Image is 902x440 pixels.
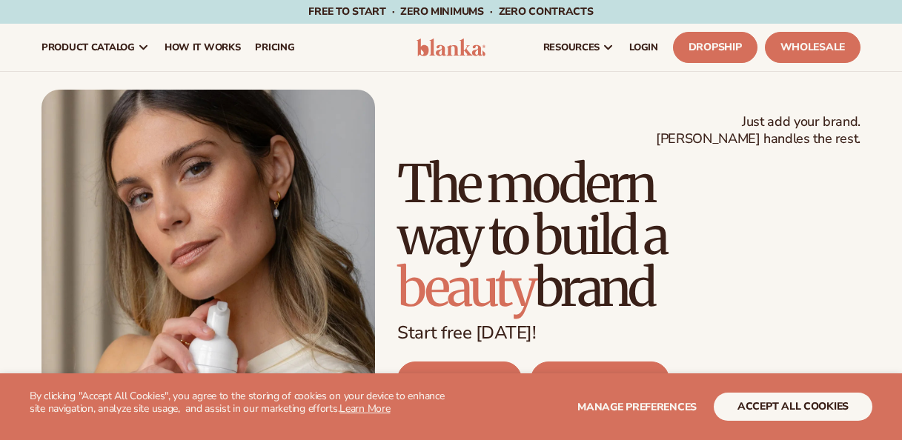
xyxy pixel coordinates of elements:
span: pricing [255,41,294,53]
span: LOGIN [629,41,658,53]
a: Dropship [673,32,757,63]
a: WHOLESALE [531,361,669,397]
a: How It Works [157,24,248,71]
img: logo [417,39,486,56]
span: product catalog [42,41,135,53]
span: resources [543,41,600,53]
a: LOGIN [622,24,666,71]
a: product catalog [34,24,157,71]
a: DROPSHIP [397,361,522,397]
a: Learn More [339,401,390,416]
h1: The modern way to build a brand [397,158,860,313]
span: Manage preferences [577,400,697,414]
span: How It Works [165,41,241,53]
span: Free to start · ZERO minimums · ZERO contracts [308,4,593,19]
span: beauty [397,255,534,320]
button: accept all cookies [714,393,872,421]
a: resources [536,24,622,71]
span: Just add your brand. [PERSON_NAME] handles the rest. [656,113,860,148]
p: By clicking "Accept All Cookies", you agree to the storing of cookies on your device to enhance s... [30,390,451,416]
a: pricing [248,24,302,71]
p: Start free [DATE]! [397,322,860,344]
button: Manage preferences [577,393,697,421]
a: Wholesale [765,32,860,63]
